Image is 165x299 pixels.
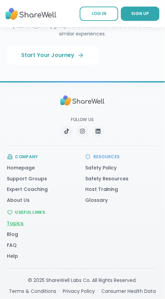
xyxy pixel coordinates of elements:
a: Glossary [85,197,108,204]
a: Instagram [76,125,89,137]
a: Topics [7,220,24,227]
h3: Resources [93,154,120,160]
img: ShareWell Nav Logo [5,4,57,23]
a: Start Your Journey [7,46,99,65]
span: · [97,288,99,295]
a: Terms & Conditions [9,288,56,295]
h3: Company [15,154,38,160]
a: About Us [7,197,30,204]
a: Expert Coaching [7,186,48,193]
a: Homepage [7,164,35,171]
a: Consumer Health Data [101,288,156,295]
img: Sharewell [60,92,105,109]
a: Safety Policy [85,164,117,171]
a: Blog [7,231,18,238]
p: Follow Us [61,117,104,122]
a: Help [7,253,18,260]
a: TikTok [61,125,73,137]
a: Support Groups [7,175,47,182]
div: © 2025 ShareWell Labs Co. All Rights Reserved. [28,277,137,284]
a: Privacy Policy [63,288,95,295]
span: Start Your Journey [21,51,84,59]
span: SIGN UP [132,11,149,16]
a: Host Training [85,186,118,193]
a: SIGN UP [121,6,160,21]
h3: Useful Links [15,210,45,215]
a: LinkedIn [92,125,104,137]
a: Safety Resources [85,175,129,182]
a: FAQ [7,242,17,249]
span: · [59,288,60,295]
span: LOG IN [92,11,106,16]
a: LOG IN [80,6,118,21]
